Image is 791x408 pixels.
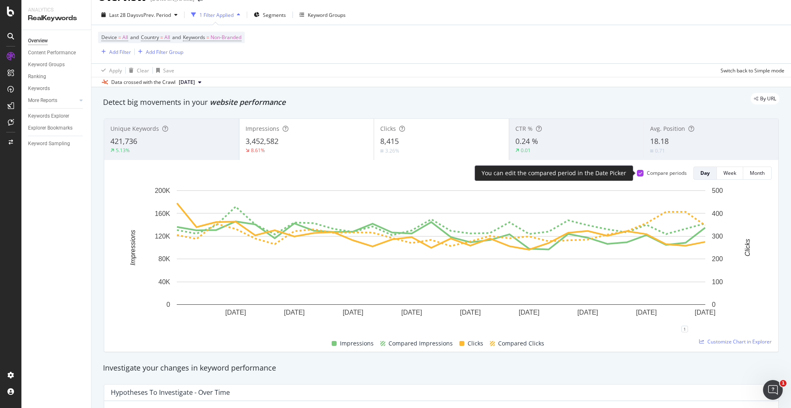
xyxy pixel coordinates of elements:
[744,239,751,257] text: Clicks
[28,84,85,93] a: Keywords
[712,278,723,285] text: 100
[284,309,304,316] text: [DATE]
[750,169,765,176] div: Month
[176,77,205,87] button: [DATE]
[28,139,85,148] a: Keyword Sampling
[225,309,246,316] text: [DATE]
[343,309,363,316] text: [DATE]
[693,167,717,180] button: Day
[308,12,346,19] div: Keyword Groups
[28,112,69,121] div: Keywords Explorer
[188,8,243,21] button: 1 Filter Applied
[109,49,131,56] div: Add Filter
[28,14,84,23] div: RealKeywords
[712,301,716,308] text: 0
[116,147,130,154] div: 5.13%
[751,93,779,104] div: legacy label
[28,7,84,14] div: Analytics
[98,64,122,77] button: Apply
[103,363,779,373] div: Investigate your changes in keyword performance
[717,167,743,180] button: Week
[111,79,176,86] div: Data crossed with the Crawl
[28,49,85,57] a: Content Performance
[515,136,538,146] span: 0.24 %
[28,37,48,45] div: Overview
[699,338,772,345] a: Customize Chart in Explorer
[137,67,149,74] div: Clear
[250,8,289,21] button: Segments
[28,49,76,57] div: Content Performance
[126,64,149,77] button: Clear
[183,34,205,41] span: Keywords
[110,125,159,132] span: Unique Keywords
[28,37,85,45] a: Overview
[712,187,723,194] text: 500
[647,169,687,176] div: Compare periods
[388,338,453,348] span: Compared Impressions
[28,124,85,132] a: Explorer Bookmarks
[28,112,85,121] a: Keywords Explorer
[166,301,170,308] text: 0
[650,150,653,152] img: Equal
[155,233,171,240] text: 120K
[380,136,399,146] span: 8,415
[101,34,117,41] span: Device
[296,8,349,21] button: Keyword Groups
[199,12,234,19] div: 1 Filter Applied
[109,12,138,19] span: Last 28 Days
[153,64,174,77] button: Save
[636,309,657,316] text: [DATE]
[146,49,183,56] div: Add Filter Group
[717,64,784,77] button: Switch back to Simple mode
[110,136,137,146] span: 421,736
[28,124,73,132] div: Explorer Bookmarks
[98,47,131,57] button: Add Filter
[155,187,171,194] text: 200K
[163,67,174,74] div: Save
[28,60,65,69] div: Keyword Groups
[519,309,539,316] text: [DATE]
[246,125,279,132] span: Impressions
[251,147,265,154] div: 8.61%
[28,139,70,148] div: Keyword Sampling
[380,150,384,152] img: Equal
[498,338,544,348] span: Compared Clicks
[712,233,723,240] text: 300
[28,72,85,81] a: Ranking
[695,309,715,316] text: [DATE]
[681,326,688,332] div: 1
[700,169,710,176] div: Day
[206,34,209,41] span: =
[130,34,139,41] span: and
[763,380,783,400] iframe: Intercom live chat
[172,34,181,41] span: and
[723,169,736,176] div: Week
[160,34,163,41] span: =
[164,32,170,43] span: All
[521,147,531,154] div: 0.01
[28,60,85,69] a: Keyword Groups
[159,255,171,262] text: 80K
[482,169,626,177] div: You can edit the compared period in the Date Picker
[401,309,422,316] text: [DATE]
[111,186,772,329] svg: A chart.
[211,32,241,43] span: Non-Branded
[109,67,122,74] div: Apply
[179,79,195,86] span: 2025 Aug. 18th
[650,136,669,146] span: 18.18
[129,230,136,265] text: Impressions
[118,34,121,41] span: =
[515,125,533,132] span: CTR %
[340,338,374,348] span: Impressions
[650,125,685,132] span: Avg. Position
[721,67,784,74] div: Switch back to Simple mode
[98,8,181,21] button: Last 28 DaysvsPrev. Period
[28,96,77,105] a: More Reports
[28,72,46,81] div: Ranking
[155,210,171,217] text: 160K
[263,12,286,19] span: Segments
[577,309,598,316] text: [DATE]
[712,210,723,217] text: 400
[468,338,483,348] span: Clicks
